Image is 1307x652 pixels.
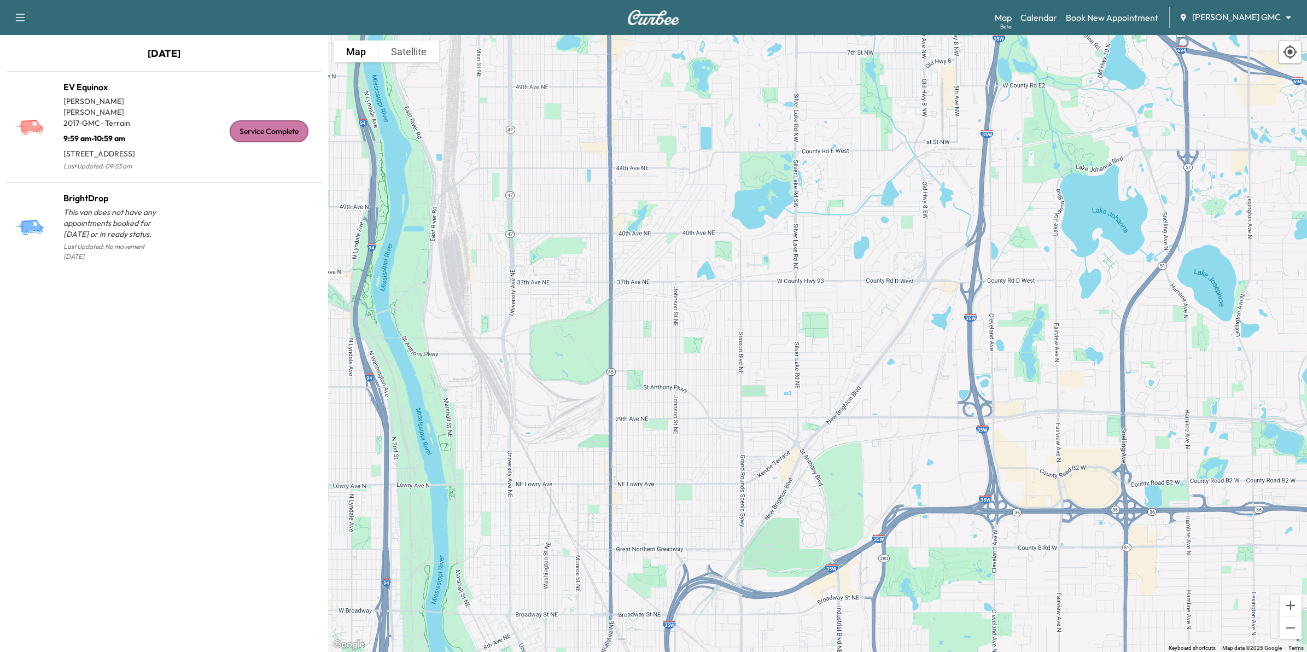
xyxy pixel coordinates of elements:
a: Terms (opens in new tab) [1288,645,1304,651]
p: [STREET_ADDRESS] [63,144,164,159]
a: Book New Appointment [1066,11,1158,24]
button: Zoom in [1280,595,1302,616]
button: Zoom out [1280,617,1302,639]
p: Last Updated: No movement [DATE] [63,240,164,264]
h1: EV Equinox [63,80,164,94]
a: Calendar [1020,11,1057,24]
button: Show street map [334,40,378,62]
p: This van does not have any appointments booked for [DATE] or in ready status. [63,207,164,240]
p: [PERSON_NAME] [PERSON_NAME] [63,96,164,118]
div: Recenter map [1279,40,1302,63]
a: MapBeta [995,11,1012,24]
p: Last Updated: 09:53 am [63,159,164,173]
div: Beta [1000,22,1012,31]
img: Google [331,638,367,652]
div: Service Complete [230,120,308,142]
span: Map data ©2025 Google [1222,645,1282,651]
p: 9:59 am - 10:59 am [63,129,164,144]
button: Keyboard shortcuts [1169,644,1216,652]
img: Curbee Logo [627,10,680,25]
span: [PERSON_NAME] GMC [1192,11,1281,24]
p: 2017 - GMC - Terrain [63,118,164,129]
a: Open this area in Google Maps (opens a new window) [331,638,367,652]
button: Show satellite imagery [378,40,439,62]
h1: BrightDrop [63,191,164,205]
